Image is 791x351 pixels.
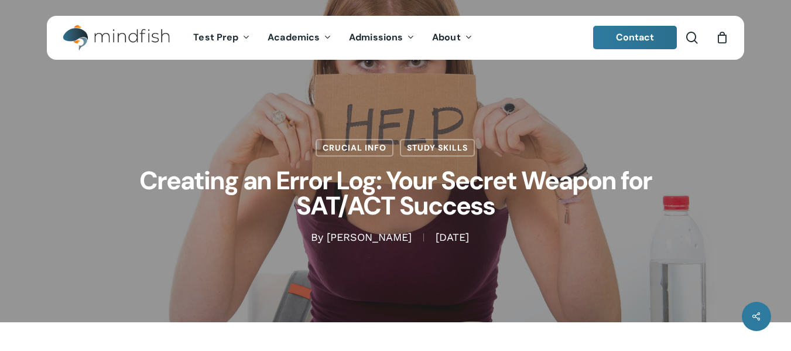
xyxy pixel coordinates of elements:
[184,16,481,60] nav: Main Menu
[47,16,744,60] header: Main Menu
[423,234,481,242] span: [DATE]
[432,31,461,43] span: About
[259,33,340,43] a: Academics
[340,33,423,43] a: Admissions
[616,31,655,43] span: Contact
[103,156,689,230] h1: Creating an Error Log: Your Secret Weapon for SAT/ACT Success
[349,31,403,43] span: Admissions
[327,231,412,244] a: [PERSON_NAME]
[184,33,259,43] a: Test Prep
[193,31,238,43] span: Test Prep
[316,139,393,156] a: Crucial Info
[423,33,481,43] a: About
[593,26,677,49] a: Contact
[715,31,728,44] a: Cart
[268,31,320,43] span: Academics
[311,234,323,242] span: By
[400,139,475,156] a: Study Skills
